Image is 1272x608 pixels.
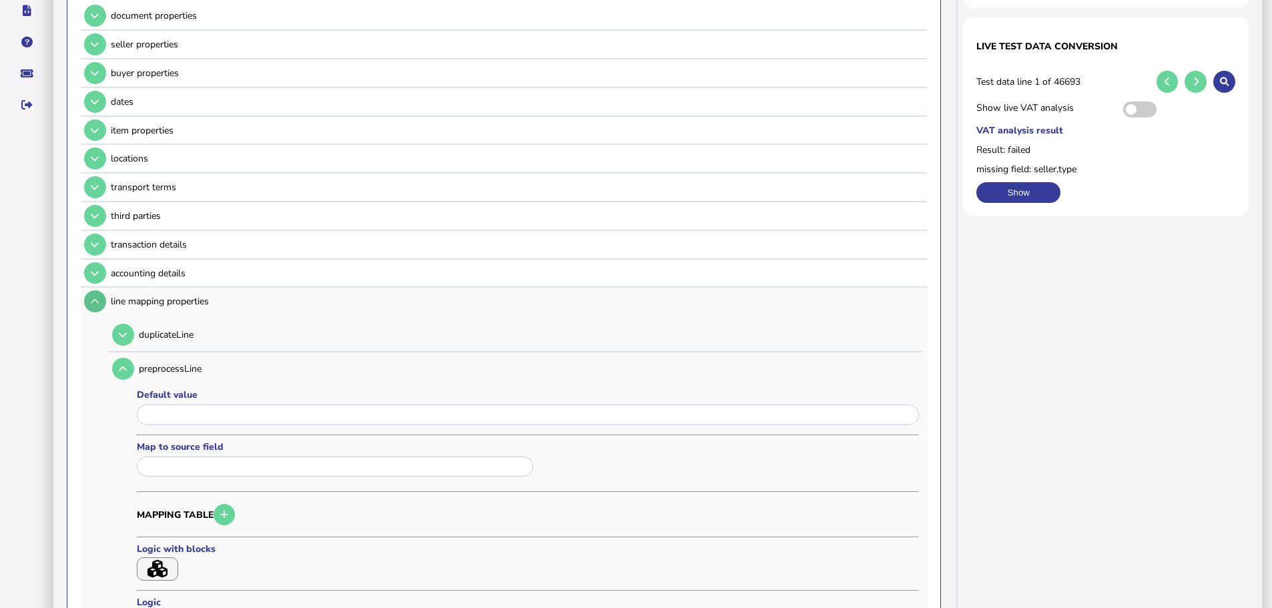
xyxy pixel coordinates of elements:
[84,147,106,170] button: Open
[111,210,922,222] div: third parties
[111,295,922,308] div: line mapping properties
[137,440,537,453] label: Map to source field
[976,182,1060,203] button: Show
[111,67,922,79] div: buyer properties
[84,176,106,198] button: Open
[13,28,41,56] button: Help pages
[111,95,922,108] div: dates
[976,163,1235,176] label: missing field: seller,type
[84,33,106,55] button: Open
[84,119,106,141] button: Open
[13,59,41,87] button: Raise a support ticket
[976,143,1235,156] label: Result: failed
[111,267,922,280] div: accounting details
[976,40,1235,53] h1: Live test data conversion
[112,358,134,380] button: Open
[84,91,106,113] button: Open
[84,205,106,227] button: Open
[84,290,106,312] button: Open
[84,5,106,27] button: Open
[139,328,396,341] p: duplicateLine
[13,91,41,119] button: Sign out
[84,234,106,256] button: Open
[112,324,134,346] button: Open
[111,238,922,251] div: transaction details
[111,38,922,51] div: seller properties
[976,101,1117,117] span: Show live VAT analysis
[84,62,106,84] button: Open
[976,124,1235,137] label: VAT analysis result
[111,124,922,137] div: item properties
[84,262,106,284] button: Open
[137,502,919,528] h3: Mapping table
[111,152,922,165] div: locations
[139,362,396,375] p: preprocessLine
[111,181,922,194] div: transport terms
[137,388,919,401] label: Default value
[111,9,922,22] div: document properties
[137,543,250,555] label: Logic with blocks
[976,75,1149,88] span: Test data line 1 of 46693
